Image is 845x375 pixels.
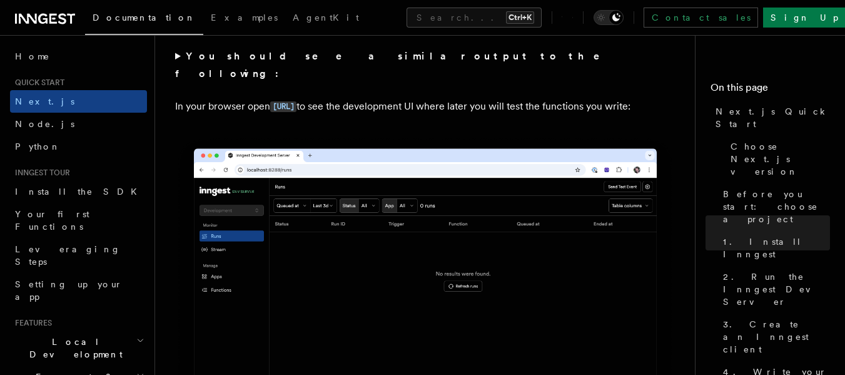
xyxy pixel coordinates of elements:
span: Home [15,50,50,63]
span: Node.js [15,119,74,129]
a: AgentKit [285,4,367,34]
a: Before you start: choose a project [718,183,830,230]
span: 2. Run the Inngest Dev Server [723,270,830,308]
p: In your browser open to see the development UI where later you will test the functions you write: [175,98,675,116]
a: Documentation [85,4,203,35]
a: Leveraging Steps [10,238,147,273]
span: Documentation [93,13,196,23]
span: Leveraging Steps [15,244,121,267]
span: 1. Install Inngest [723,235,830,260]
button: Toggle dark mode [594,10,624,25]
code: [URL] [270,101,296,112]
a: Home [10,45,147,68]
span: Features [10,318,52,328]
span: Choose Next.js version [731,140,830,178]
span: Your first Functions [15,209,89,232]
summary: You should see a similar output to the following: [175,48,675,83]
a: Setting up your app [10,273,147,308]
a: Choose Next.js version [726,135,830,183]
span: Python [15,141,61,152]
a: 2. Run the Inngest Dev Server [718,265,830,313]
h4: On this page [711,80,830,100]
a: Node.js [10,113,147,135]
span: Next.js [15,96,74,106]
span: Before you start: choose a project [723,188,830,225]
a: Your first Functions [10,203,147,238]
span: Install the SDK [15,187,144,197]
span: Examples [211,13,278,23]
a: Install the SDK [10,180,147,203]
button: Search...Ctrl+K [407,8,542,28]
a: Python [10,135,147,158]
a: Examples [203,4,285,34]
span: Next.js Quick Start [716,105,830,130]
a: 3. Create an Inngest client [718,313,830,361]
span: Inngest tour [10,168,70,178]
a: Next.js Quick Start [711,100,830,135]
a: [URL] [270,100,296,112]
a: Contact sales [644,8,758,28]
span: Quick start [10,78,64,88]
strong: You should see a similar output to the following: [175,50,617,80]
kbd: Ctrl+K [506,11,534,24]
span: Local Development [10,336,136,361]
a: Next.js [10,90,147,113]
a: 1. Install Inngest [718,230,830,265]
button: Local Development [10,331,147,366]
span: Setting up your app [15,279,123,302]
span: 3. Create an Inngest client [723,318,830,356]
span: AgentKit [293,13,359,23]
